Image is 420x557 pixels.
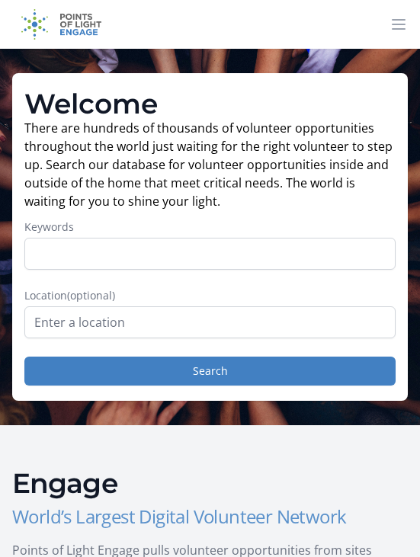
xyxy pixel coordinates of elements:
[24,357,396,386] button: Search
[24,88,396,119] h1: Welcome
[24,306,396,338] input: Enter a location
[12,468,408,498] h2: Engage
[12,501,408,532] h3: World’s Largest Digital Volunteer Network
[24,288,396,303] label: Location
[24,119,396,210] p: There are hundreds of thousands of volunteer opportunities throughout the world just waiting for ...
[67,288,115,303] span: (optional)
[24,219,396,235] label: Keywords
